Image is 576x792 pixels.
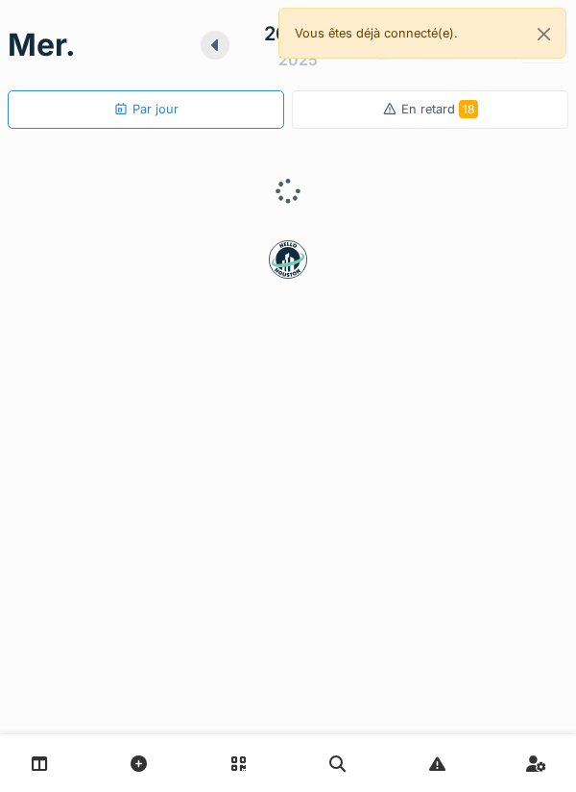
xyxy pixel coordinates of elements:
[264,19,333,48] div: 20 août
[459,100,478,118] span: 18
[269,240,307,279] img: badge-BVDL4wpA.svg
[278,8,566,59] div: Vous êtes déjà connecté(e).
[113,100,179,118] div: Par jour
[278,48,318,71] div: 2025
[401,102,478,116] span: En retard
[8,27,76,63] h1: mer.
[522,9,565,60] button: Close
